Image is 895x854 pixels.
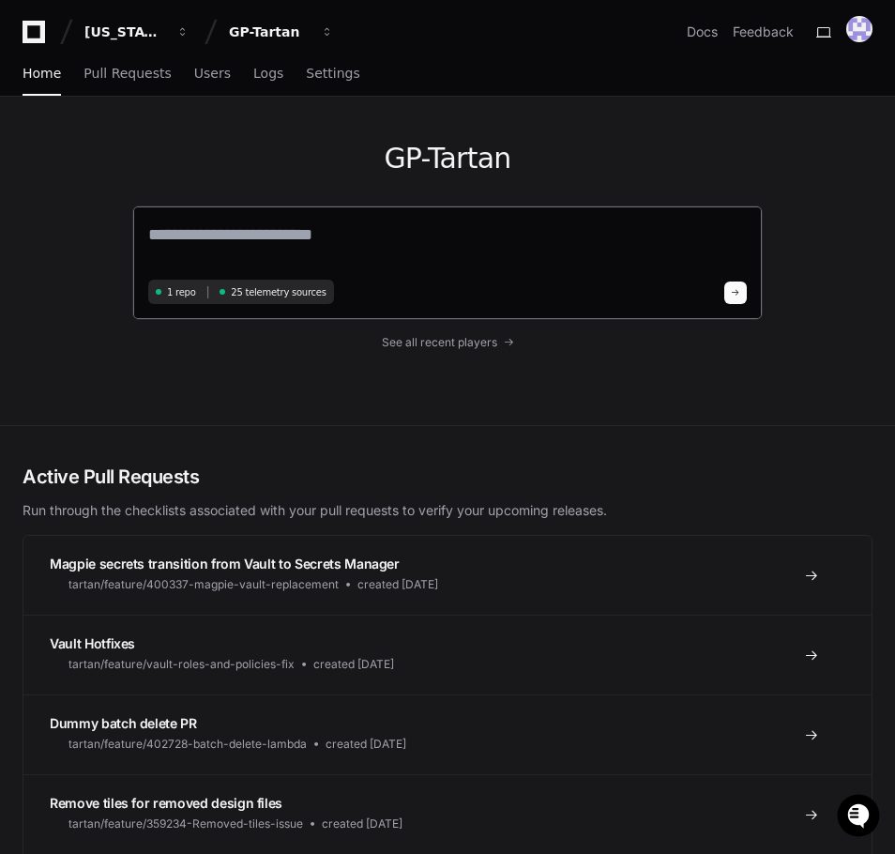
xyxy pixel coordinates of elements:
[64,159,237,174] div: We're available if you need us!
[23,501,872,520] p: Run through the checklists associated with your pull requests to verify your upcoming releases.
[229,23,310,41] div: GP-Tartan
[23,53,61,96] a: Home
[253,68,283,79] span: Logs
[167,285,196,299] span: 1 repo
[253,53,283,96] a: Logs
[382,335,497,350] span: See all recent players
[68,816,303,831] span: tartan/feature/359234-Removed-tiles-issue
[313,657,394,672] span: created [DATE]
[326,737,406,752] span: created [DATE]
[84,23,165,41] div: [US_STATE] Pacific
[19,75,341,105] div: Welcome
[132,335,763,350] a: See all recent players
[50,635,135,651] span: Vault Hotfixes
[83,68,171,79] span: Pull Requests
[194,53,231,96] a: Users
[23,68,61,79] span: Home
[23,694,872,774] a: Dummy batch delete PRtartan/feature/402728-batch-delete-lambdacreated [DATE]
[23,536,872,615] a: Magpie secrets transition from Vault to Secrets Managertartan/feature/400337-magpie-vault-replace...
[187,197,227,211] span: Pylon
[23,615,872,694] a: Vault Hotfixestartan/feature/vault-roles-and-policies-fixcreated [DATE]
[68,657,295,672] span: tartan/feature/vault-roles-and-policies-fix
[846,16,872,42] img: 179045704
[319,145,341,168] button: Start new chat
[50,556,400,572] span: Magpie secrets transition from Vault to Secrets Manager
[306,53,359,96] a: Settings
[357,577,438,592] span: created [DATE]
[194,68,231,79] span: Users
[68,737,307,752] span: tartan/feature/402728-batch-delete-lambda
[83,53,171,96] a: Pull Requests
[23,774,872,854] a: Remove tiles for removed design filestartan/feature/359234-Removed-tiles-issuecreated [DATE]
[68,577,339,592] span: tartan/feature/400337-magpie-vault-replacement
[835,792,886,843] iframe: Open customer support
[221,15,341,49] button: GP-Tartan
[322,816,402,831] span: created [DATE]
[19,19,56,56] img: PlayerZero
[77,15,197,49] button: [US_STATE] Pacific
[19,140,53,174] img: 1736555170064-99ba0984-63c1-480f-8ee9-699278ef63ed
[132,196,227,211] a: Powered byPylon
[50,795,282,811] span: Remove tiles for removed design files
[132,142,763,175] h1: GP-Tartan
[64,140,308,159] div: Start new chat
[231,285,326,299] span: 25 telemetry sources
[687,23,718,41] a: Docs
[733,23,794,41] button: Feedback
[306,68,359,79] span: Settings
[50,715,197,731] span: Dummy batch delete PR
[23,464,872,490] h2: Active Pull Requests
